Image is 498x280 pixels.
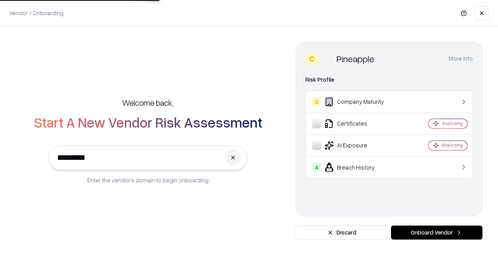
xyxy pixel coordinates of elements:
[34,114,262,130] h2: Start A New Vendor Risk Assessment
[122,97,174,108] h5: Welcome back,
[442,142,463,149] div: Analyzing
[312,163,405,172] div: Breach History
[321,52,333,65] img: Pineapple
[312,141,405,150] div: AI Exposure
[449,52,473,66] button: More info
[337,52,374,65] div: Pineapple
[312,97,405,107] div: Company Maturity
[312,163,321,172] div: A
[305,75,473,84] div: Risk Profile
[305,52,318,65] div: C
[312,97,321,107] div: C
[9,9,63,17] p: Vendor / Onboarding
[442,120,463,127] div: Analyzing
[312,119,405,128] div: Certificates
[391,226,482,240] button: Onboard Vendor
[296,226,388,240] button: Discard
[87,176,209,184] p: Enter the vendor’s domain to begin onboarding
